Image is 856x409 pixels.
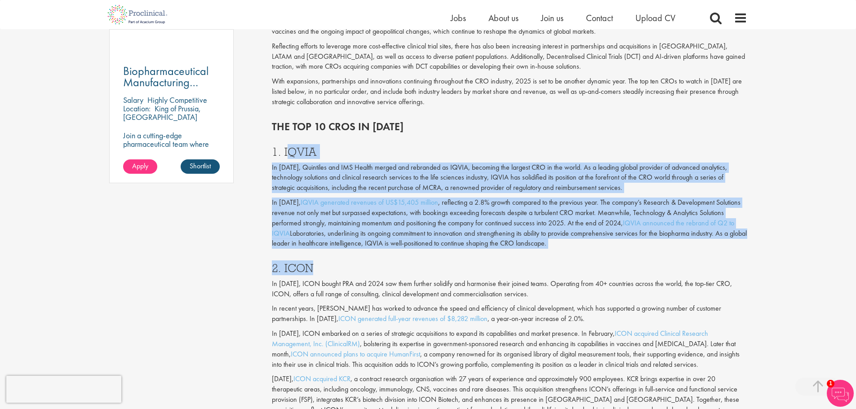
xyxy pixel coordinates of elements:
p: Reflecting efforts to leverage more cost-effective clinical trial sites, there has also been incr... [272,41,747,72]
span: Apply [132,161,148,171]
a: Join us [541,12,563,24]
a: Jobs [451,12,466,24]
p: Join a cutting-edge pharmaceutical team where your precision and passion for quality will help sh... [123,131,220,174]
h3: 2. ICON [272,262,747,274]
a: About us [488,12,519,24]
p: In [DATE], Quintiles and IMS Health merged and rebranded as IQVIA, becoming the largest CRO in th... [272,163,747,194]
a: ICON acquired Clinical Research Management, Inc. (ClinicalRM) [272,329,708,348]
a: Apply [123,159,157,174]
a: Biopharmaceutical Manufacturing Associate [123,66,220,88]
p: In [DATE], ICON bought PRA and 2024 saw them further solidify and harmonise their joined teams. O... [272,279,747,299]
p: In [DATE], , reflecting a 2.8% growth compared to the previous year. The company’s Research & Dev... [272,198,747,249]
span: 1 [827,380,834,387]
a: IQVIA generated revenues of US$15,405 million [301,198,438,207]
a: Contact [586,12,613,24]
p: King of Prussia, [GEOGRAPHIC_DATA] [123,103,201,122]
a: IQVIA announced the rebrand of Q2 to IQVIA [272,218,734,238]
a: ICON announced plans to acquire HumanFirst [291,349,420,359]
a: ICON generated full-year revenues of $8,282 million [338,314,488,323]
a: Shortlist [181,159,220,174]
p: In recent years, [PERSON_NAME] has worked to advance the speed and efficiency of clinical develop... [272,303,747,324]
p: In [DATE], ICON embarked on a series of strategic acquisitions to expand its capabilities and mar... [272,329,747,369]
p: With expansions, partnerships and innovations continuing throughout the CRO industry, 2025 is set... [272,76,747,107]
span: Biopharmaceutical Manufacturing Associate [123,63,208,101]
img: Chatbot [827,380,854,407]
h3: 1. IQVIA [272,146,747,158]
span: Location: [123,103,151,114]
h2: The top 10 CROs in [DATE] [272,121,747,132]
p: Highly Competitive [147,95,207,105]
a: Upload CV [635,12,675,24]
span: Salary [123,95,143,105]
a: ICON acquired KCR [293,374,350,383]
iframe: reCAPTCHA [6,376,121,403]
